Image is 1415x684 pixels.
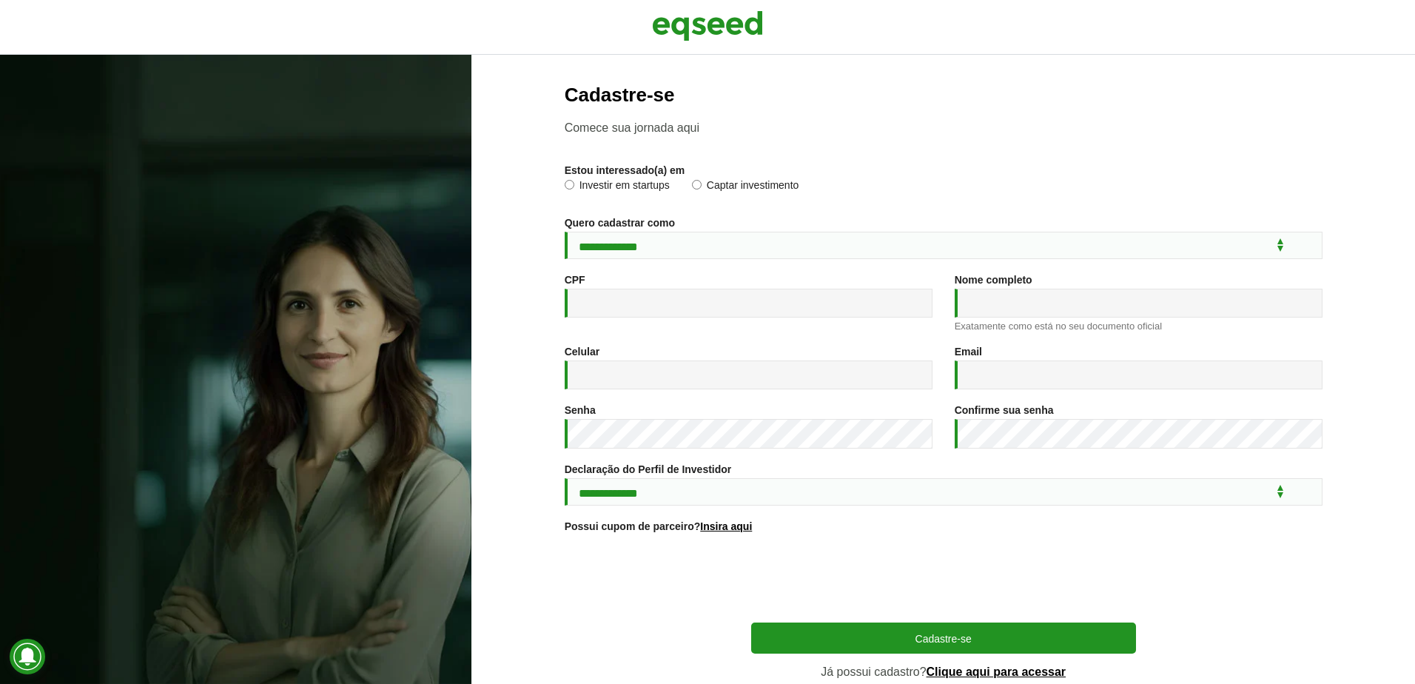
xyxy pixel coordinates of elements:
[831,550,1056,608] iframe: reCAPTCHA
[927,666,1066,678] a: Clique aqui para acessar
[565,165,685,175] label: Estou interessado(a) em
[955,405,1054,415] label: Confirme sua senha
[751,665,1136,679] p: Já possui cadastro?
[700,521,752,532] a: Insira aqui
[565,180,574,190] input: Investir em startups
[565,464,732,475] label: Declaração do Perfil de Investidor
[652,7,763,44] img: EqSeed Logo
[565,218,675,228] label: Quero cadastrar como
[692,180,799,195] label: Captar investimento
[565,121,1322,135] p: Comece sua jornada aqui
[565,346,599,357] label: Celular
[955,346,982,357] label: Email
[565,521,753,532] label: Possui cupom de parceiro?
[565,84,1322,106] h2: Cadastre-se
[565,405,596,415] label: Senha
[565,180,670,195] label: Investir em startups
[751,623,1136,654] button: Cadastre-se
[565,275,585,285] label: CPF
[692,180,702,190] input: Captar investimento
[955,321,1322,331] div: Exatamente como está no seu documento oficial
[955,275,1032,285] label: Nome completo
